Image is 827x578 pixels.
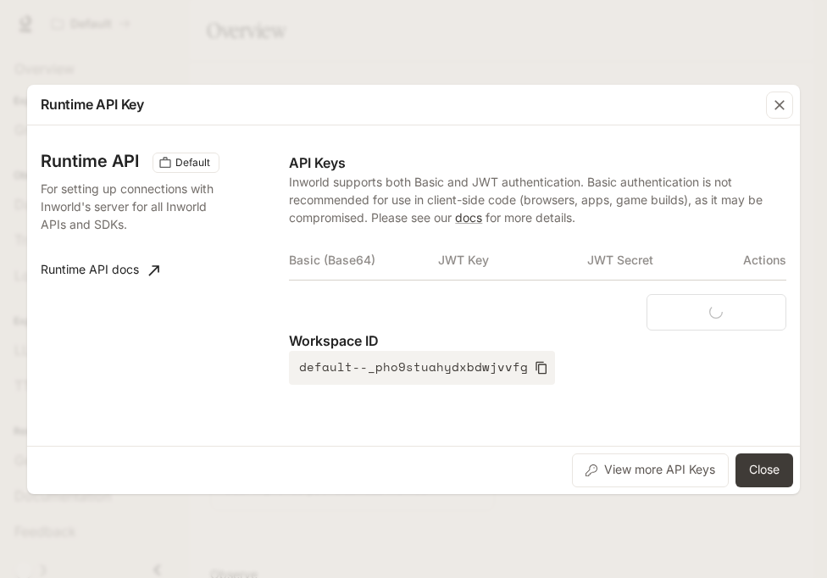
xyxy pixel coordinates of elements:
[572,453,729,487] button: View more API Keys
[455,210,482,225] a: docs
[438,240,587,281] th: JWT Key
[169,155,217,170] span: Default
[41,153,139,170] h3: Runtime API
[289,331,786,351] p: Workspace ID
[289,173,786,226] p: Inworld supports both Basic and JWT authentication. Basic authentication is not recommended for u...
[736,240,786,281] th: Actions
[153,153,219,173] div: These keys will apply to your current workspace only
[34,253,166,287] a: Runtime API docs
[41,180,217,233] p: For setting up connections with Inworld's server for all Inworld APIs and SDKs.
[587,240,736,281] th: JWT Secret
[289,240,438,281] th: Basic (Base64)
[41,94,144,114] p: Runtime API Key
[735,453,793,487] button: Close
[289,351,555,385] button: default--_pho9stuahydxbdwjvvfg
[289,153,786,173] p: API Keys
